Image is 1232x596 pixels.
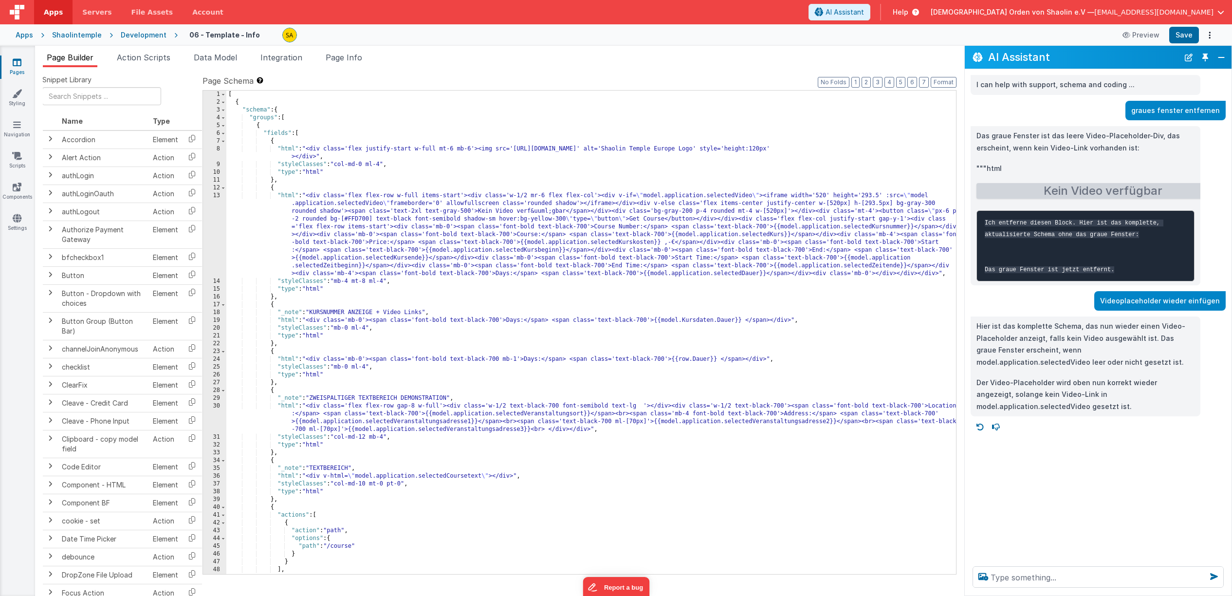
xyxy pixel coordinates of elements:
span: Snippet Library [42,75,92,85]
td: Date Time Picker [58,530,149,548]
span: Kein Video verfügbar [1044,183,1162,199]
p: Das graue Fenster ist das leere Video-Placeholder-Div, das erscheint, wenn kein Video-Link vorhan... [976,130,1195,154]
div: 26 [203,371,226,379]
p: Videoplaceholder wieder einfügen [1100,295,1220,307]
div: 24 [203,355,226,363]
button: 4 [884,77,894,88]
td: Element [149,376,182,394]
span: Servers [82,7,111,17]
td: Action [149,149,182,167]
div: 44 [203,535,226,542]
td: Accordion [58,130,149,149]
div: 16 [203,293,226,301]
div: Development [121,30,166,40]
h4: 06 - Template - Info [189,31,260,38]
div: 32 [203,441,226,449]
div: 22 [203,340,226,348]
div: 25 [203,363,226,371]
span: [DEMOGRAPHIC_DATA] Orden von Shaolin e.V — [931,7,1094,17]
div: 5 [203,122,226,130]
span: Data Model [194,53,237,62]
td: Action [149,430,182,458]
img: e3e1eaaa3c942e69edc95d4236ce57bf [283,28,296,42]
button: 2 [862,77,871,88]
td: Component - HTML [58,476,149,494]
span: Page Builder [47,53,93,62]
div: 7 [203,137,226,145]
div: 27 [203,379,226,387]
td: authLogout [58,203,149,221]
span: Type [153,117,170,125]
div: 42 [203,519,226,527]
button: Close [1215,51,1228,64]
td: Element [149,358,182,376]
div: 11 [203,176,226,184]
td: Element [149,312,182,340]
div: 23 [203,348,226,355]
div: 19 [203,317,226,324]
div: 39 [203,496,226,503]
p: """html [976,163,1195,175]
td: Action [149,185,182,203]
td: bfcheckbox1 [58,248,149,266]
td: Element [149,248,182,266]
button: 7 [919,77,929,88]
td: Element [149,130,182,149]
div: 12 [203,184,226,192]
div: 41 [203,511,226,519]
div: 10 [203,168,226,176]
div: 9 [203,161,226,168]
div: 33 [203,449,226,457]
span: File Assets [131,7,173,17]
td: Action [149,340,182,358]
td: ClearFix [58,376,149,394]
td: Element [149,458,182,476]
button: 1 [851,77,860,88]
td: DropZone File Upload [58,566,149,584]
div: 2 [203,98,226,106]
span: [EMAIL_ADDRESS][DOMAIN_NAME] [1094,7,1214,17]
td: Cleave - Credit Card [58,394,149,412]
div: 45 [203,542,226,550]
div: 36 [203,472,226,480]
td: Authorize Payment Gateway [58,221,149,248]
button: Toggle Pin [1198,51,1212,64]
div: 38 [203,488,226,496]
td: Action [149,548,182,566]
div: 3 [203,106,226,114]
div: 34 [203,457,226,465]
span: Apps [44,7,63,17]
div: 21 [203,332,226,340]
code: Ich entferne diesen Block. Hier ist das komplette, aktualisierte Schema ohne das graue Fenster: D... [985,220,1163,273]
td: Element [149,412,182,430]
td: Action [149,167,182,185]
td: Button - Dropdown with choices [58,284,149,312]
td: debounce [58,548,149,566]
p: Der Video-Placeholder wird oben nun korrekt wieder angezeigt, solange kein Video-Link in model.ap... [976,377,1195,413]
div: 29 [203,394,226,402]
div: 30 [203,402,226,433]
div: 18 [203,309,226,317]
td: cookie - set [58,512,149,530]
div: 14 [203,278,226,285]
td: Component BF [58,494,149,512]
div: Shaolintemple [52,30,102,40]
td: Element [149,566,182,584]
p: I can help with support, schema and coding ... [976,79,1195,91]
button: Options [1203,28,1216,42]
div: 8 [203,145,226,161]
div: 43 [203,527,226,535]
div: 15 [203,285,226,293]
div: 4 [203,114,226,122]
h2: AI Assistant [988,51,1179,63]
td: Button Group (Button Bar) [58,312,149,340]
p: Hier ist das komplette Schema, das nun wieder einen Video-Placeholder anzeigt, falls kein Video a... [976,320,1195,368]
div: 37 [203,480,226,488]
td: authLoginOauth [58,185,149,203]
span: Integration [260,53,302,62]
div: 20 [203,324,226,332]
td: Alert Action [58,149,149,167]
td: channelJoinAnonymous [58,340,149,358]
td: Action [149,512,182,530]
td: Element [149,530,182,548]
